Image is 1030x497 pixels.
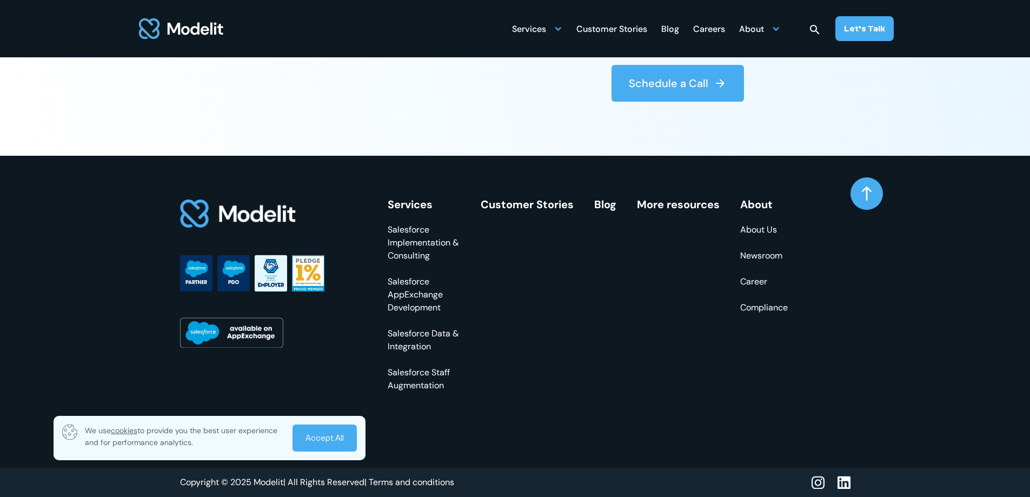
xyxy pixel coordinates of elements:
a: Customer Stories [576,18,647,39]
a: About Us [740,223,788,236]
div: Blog [661,19,679,41]
div: Copyright © 2025 Modelit [180,476,367,488]
div: Schedule a Call [629,76,708,91]
img: modelit logo [137,12,225,45]
span: All Rights Reserved [288,476,364,488]
a: home [137,12,225,45]
img: linkedin icon [838,476,850,489]
a: Terms and conditions [369,476,454,488]
a: Salesforce Staff Augmentation [388,366,460,392]
div: About [740,198,788,210]
a: Let’s Talk [835,16,894,41]
a: Newsroom [740,249,788,262]
a: Careers [693,18,725,39]
a: Blog [594,197,616,211]
a: Salesforce Implementation & Consulting [388,223,460,262]
a: Customer Stories [481,197,574,211]
span: cookies [111,426,137,435]
div: About [739,18,780,39]
div: Let’s Talk [844,23,885,35]
img: arrow up [862,186,872,201]
a: Compliance [740,301,788,314]
div: Careers [693,19,725,41]
a: More resources [637,197,720,211]
a: Career [740,275,788,288]
a: Salesforce Data & Integration [388,327,460,353]
img: footer logo [180,198,297,229]
p: We use to provide you the best user experience and for performance analytics. [85,425,285,448]
span: | [283,476,285,488]
a: Salesforce AppExchange Development [388,275,460,314]
div: Services [512,18,562,39]
a: Blog [661,18,679,39]
div: Services [512,19,546,41]
div: Services [388,198,460,210]
img: instagram icon [812,476,825,489]
img: arrow right [714,77,727,90]
a: Accept All [293,425,357,452]
button: Schedule a Call [612,65,744,102]
span: | [364,476,367,488]
div: Customer Stories [576,19,647,41]
div: About [739,19,764,41]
